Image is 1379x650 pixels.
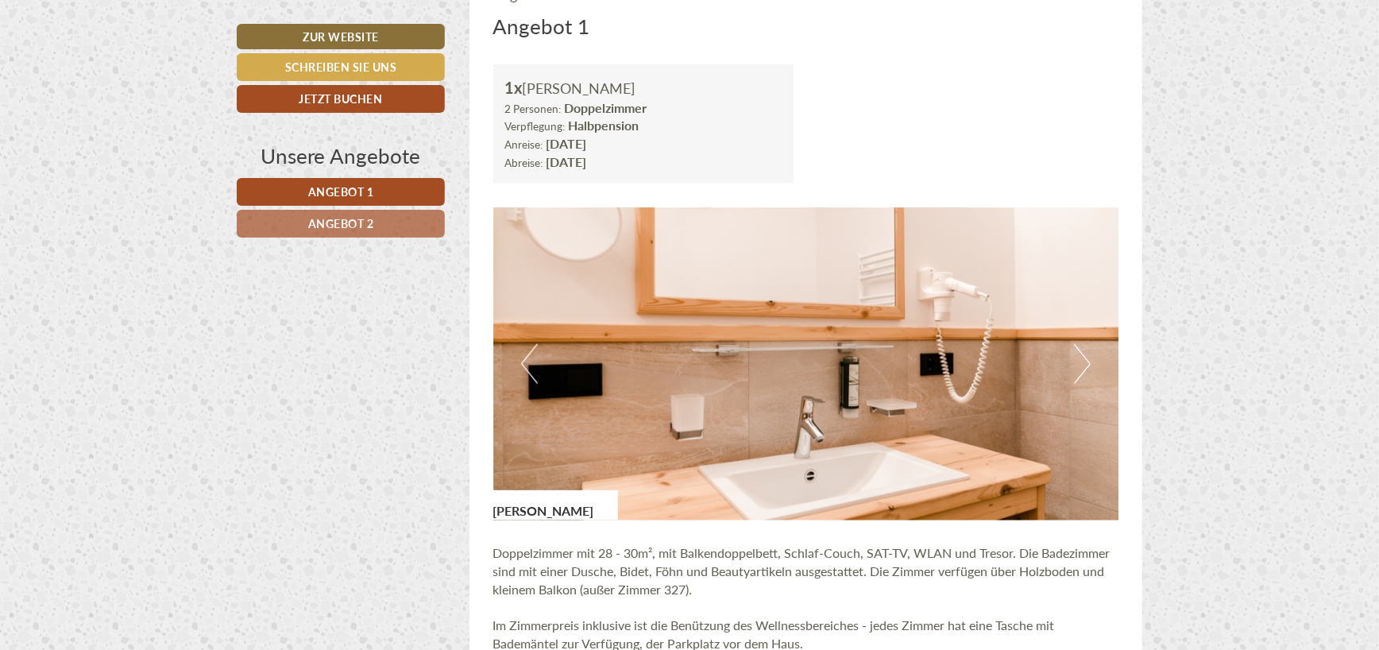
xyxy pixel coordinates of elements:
small: 2 Personen: [505,101,562,116]
span: Angebot 1 [308,184,374,199]
div: Unsere Angebote [237,141,445,170]
div: Hotel Kirchenwirt [24,46,250,59]
small: Anreise: [505,137,543,152]
button: Senden [529,419,626,447]
div: [PERSON_NAME] [505,76,782,99]
div: [DATE] [284,12,342,39]
div: [PERSON_NAME] [493,490,618,520]
small: Abreise: [505,155,543,170]
a: Schreiben Sie uns [237,53,445,81]
b: 1x [505,76,523,99]
span: Angebot 2 [308,215,374,231]
small: 08:28 [24,77,250,88]
img: image [493,207,1119,520]
button: Previous [521,344,538,384]
b: [DATE] [547,153,587,171]
b: [DATE] [547,134,587,153]
a: Zur Website [237,24,445,49]
div: Guten Tag, wie können wir Ihnen helfen? [12,43,258,91]
a: Jetzt buchen [237,85,445,113]
div: Angebot 1 [493,11,590,41]
b: Halbpension [569,116,639,134]
button: Next [1074,344,1091,384]
small: Verpflegung: [505,118,566,133]
b: Doppelzimmer [565,99,647,117]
